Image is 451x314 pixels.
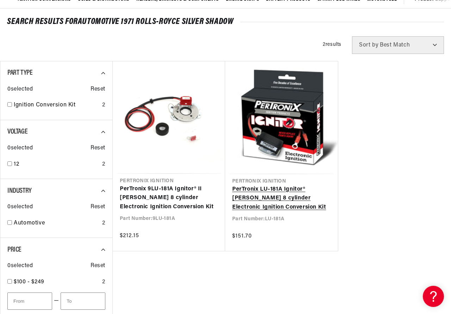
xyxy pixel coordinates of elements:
a: Ignition Conversion Kit [14,101,99,110]
a: 12 [14,160,99,169]
span: Price [7,246,21,253]
span: — [54,296,59,306]
span: 2 results [323,42,341,47]
a: PerTronix LU-181A Ignitor® [PERSON_NAME] 8 cylinder Electronic Ignition Conversion Kit [232,185,331,212]
select: Sort by [352,36,444,54]
span: $100 - $249 [14,279,44,285]
span: 0 selected [7,261,33,271]
div: 2 [102,219,105,228]
div: SEARCH RESULTS FOR Automotive 1971 Rolls-Royce Silver Shadow [7,18,444,25]
span: Sort by [359,42,378,48]
span: Reset [91,203,105,212]
div: 2 [102,278,105,287]
span: Reset [91,85,105,94]
span: Reset [91,261,105,271]
span: 0 selected [7,203,33,212]
span: 0 selected [7,144,33,153]
span: Voltage [7,128,27,135]
a: PerTronix 9LU-181A Ignitor® II [PERSON_NAME] 8 cylinder Electronic Ignition Conversion Kit [120,185,218,212]
span: Part Type [7,69,32,76]
input: To [61,293,105,310]
div: 2 [102,101,105,110]
a: Automotive [14,219,99,228]
input: From [7,293,52,310]
div: 2 [102,160,105,169]
span: Reset [91,144,105,153]
span: Industry [7,187,32,195]
span: 0 selected [7,85,33,94]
